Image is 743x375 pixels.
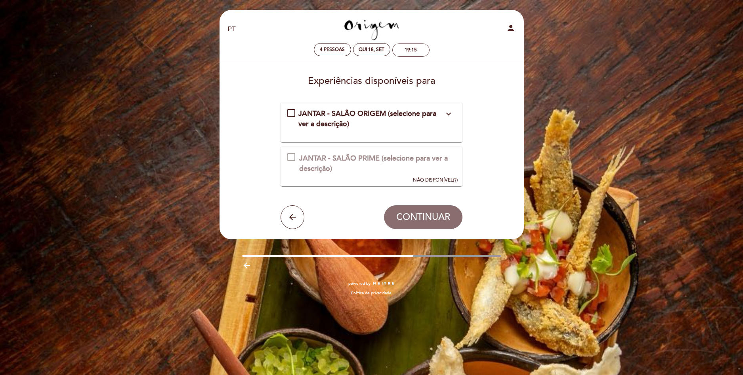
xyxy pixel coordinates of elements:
[308,75,435,87] span: Experiências disponíveis para
[298,109,436,128] span: JANTAR - SALÃO ORIGEM (selecione para ver a descrição)
[411,147,460,184] button: NÃO DISPONÍVEL(?)
[413,177,458,184] div: (?)
[322,19,421,40] a: Origem
[320,47,345,53] span: 4 pessoas
[384,205,462,229] button: CONTINUAR
[348,281,395,286] a: powered by
[506,23,516,33] i: person
[351,290,392,296] a: Política de privacidade
[506,23,516,36] button: person
[288,212,297,222] i: arrow_back
[242,261,252,270] i: arrow_backward
[396,212,450,223] span: CONTINUAR
[441,109,456,119] button: expand_more
[413,177,453,183] span: NÃO DISPONÍVEL
[281,205,304,229] button: arrow_back
[299,153,455,174] div: JANTAR - SALÃO PRIME (selecione para ver a descrição)
[372,282,395,286] img: MEITRE
[287,109,456,129] md-checkbox: JANTAR - SALÃO ORIGEM (selecione para ver a descrição) expand_more O salão Origem, localizado no ...
[359,47,384,53] div: Qui 18, set
[348,281,371,286] span: powered by
[405,47,417,53] div: 19:15
[444,109,453,119] i: expand_more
